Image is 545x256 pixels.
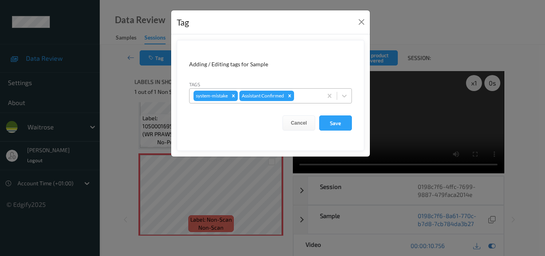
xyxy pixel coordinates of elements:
[282,115,315,131] button: Cancel
[356,16,367,28] button: Close
[177,16,189,29] div: Tag
[229,91,238,101] div: Remove system-mistake
[285,91,294,101] div: Remove Assistant Confirmed
[189,60,352,68] div: Adding / Editing tags for Sample
[189,81,200,88] label: Tags
[239,91,285,101] div: Assistant Confirmed
[319,115,352,131] button: Save
[194,91,229,101] div: system-mistake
